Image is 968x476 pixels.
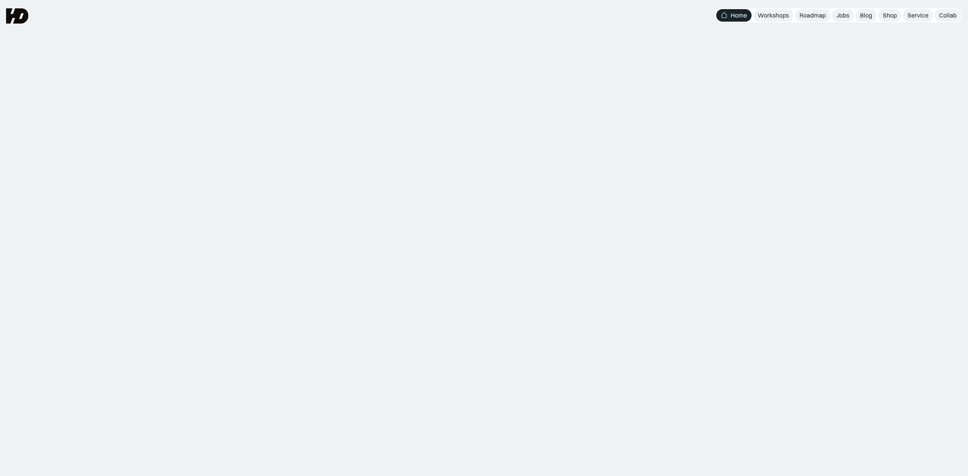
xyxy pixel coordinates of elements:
[908,11,928,19] div: Service
[716,9,752,22] a: Home
[883,11,897,19] div: Shop
[800,11,826,19] div: Roadmap
[860,11,872,19] div: Blog
[731,11,747,19] div: Home
[855,9,877,22] a: Blog
[795,9,830,22] a: Roadmap
[935,9,961,22] a: Collab
[836,11,849,19] div: Jobs
[758,11,789,19] div: Workshops
[903,9,933,22] a: Service
[878,9,901,22] a: Shop
[753,9,793,22] a: Workshops
[939,11,957,19] div: Collab
[832,9,854,22] a: Jobs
